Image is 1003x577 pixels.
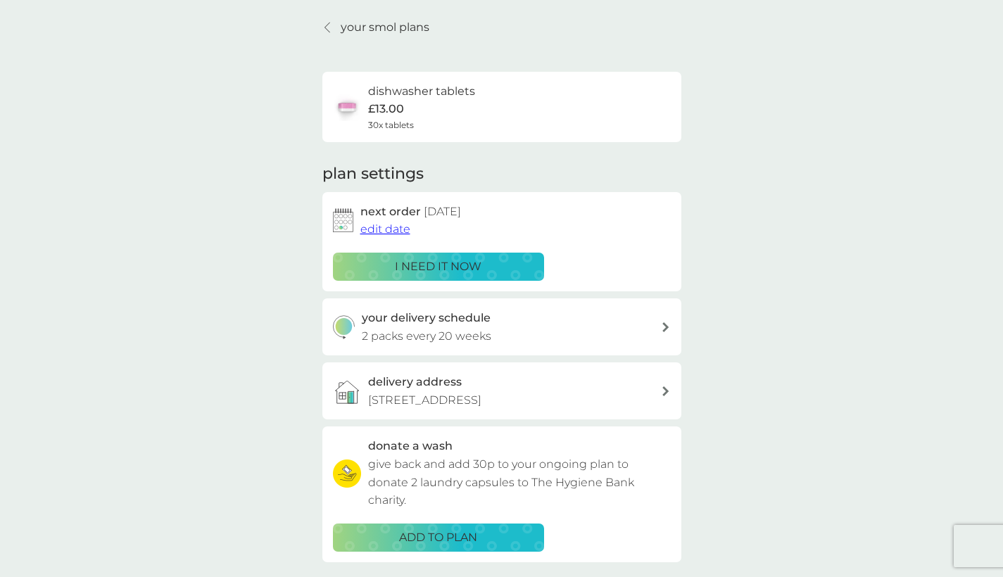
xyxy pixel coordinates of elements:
[360,220,410,239] button: edit date
[333,524,544,552] button: ADD TO PLAN
[322,298,681,355] button: your delivery schedule2 packs every 20 weeks
[333,253,544,281] button: i need it now
[368,373,462,391] h3: delivery address
[360,203,461,221] h2: next order
[368,82,475,101] h6: dishwasher tablets
[341,18,429,37] p: your smol plans
[424,205,461,218] span: [DATE]
[399,528,477,547] p: ADD TO PLAN
[362,309,491,327] h3: your delivery schedule
[322,163,424,185] h2: plan settings
[368,100,404,118] p: £13.00
[368,437,453,455] h3: donate a wash
[322,18,429,37] a: your smol plans
[368,118,414,132] span: 30x tablets
[322,362,681,419] a: delivery address[STREET_ADDRESS]
[333,93,361,121] img: dishwasher tablets
[368,455,671,509] p: give back and add 30p to your ongoing plan to donate 2 laundry capsules to The Hygiene Bank charity.
[395,258,481,276] p: i need it now
[360,222,410,236] span: edit date
[368,391,481,410] p: [STREET_ADDRESS]
[362,327,491,345] p: 2 packs every 20 weeks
